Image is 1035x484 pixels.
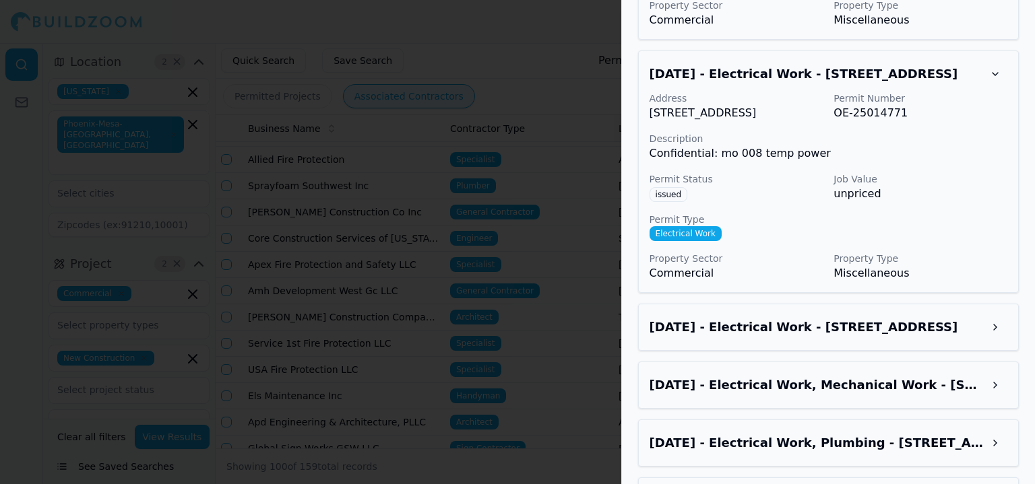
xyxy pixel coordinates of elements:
[834,186,1007,202] p: unpriced
[650,187,687,202] span: issued
[834,12,1007,28] p: Miscellaneous
[650,65,983,83] h3: Sep 1, 2025 - Electrical Work - 5088 W Innovation Cir, Phoenix, AZ, 85083
[834,172,1007,186] p: Job Value
[650,12,823,28] p: Commercial
[650,105,823,121] p: [STREET_ADDRESS]
[650,213,1007,226] p: Permit Type
[650,376,983,394] h3: Aug 21, 2025 - Electrical Work, Mechanical Work - 5088 W Innovation Cir, Phoenix, AZ, 85083
[650,318,983,337] h3: Aug 26, 2025 - Electrical Work - 5088 W Innovation Cir, Phoenix, AZ, 85083
[834,265,1007,281] p: Miscellaneous
[650,92,823,105] p: Address
[650,434,983,452] h3: Aug 19, 2025 - Electrical Work, Plumbing - 5777 E Mayo Blvd, Phoenix, AZ, 85054
[834,105,1007,121] p: OE-25014771
[650,172,823,186] p: Permit Status
[834,252,1007,265] p: Property Type
[650,252,823,265] p: Property Sector
[650,132,1007,145] p: Description
[650,145,1007,162] p: Confidential: mo 008 temp power
[650,226,722,241] span: Electrical Work
[834,92,1007,105] p: Permit Number
[650,265,823,281] p: Commercial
